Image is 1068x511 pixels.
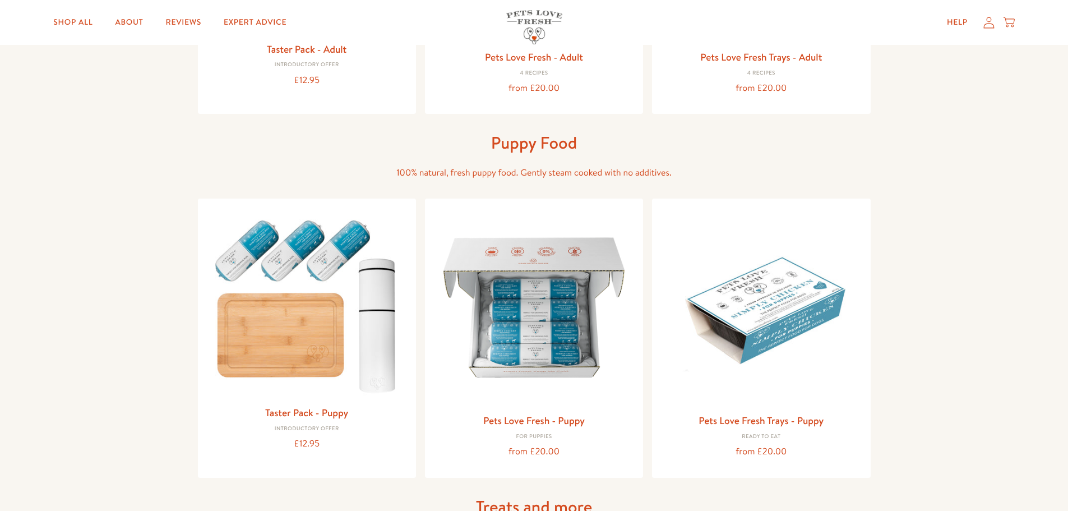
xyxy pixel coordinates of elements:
img: Pets Love Fresh - Puppy [434,208,634,408]
div: Introductory Offer [207,426,407,432]
div: For puppies [434,434,634,440]
img: Pets Love Fresh [506,10,562,44]
div: 4 Recipes [661,70,861,77]
a: Taster Pack - Puppy [265,406,348,420]
a: Expert Advice [215,11,295,34]
img: Taster Pack - Puppy [207,208,407,400]
a: Pets Love Fresh Trays - Puppy [699,413,824,427]
div: from £20.00 [434,81,634,96]
div: from £20.00 [661,444,861,459]
a: Pets Love Fresh Trays - Adult [700,50,822,64]
span: 100% natural, fresh puppy food. Gently steam cooked with no additives. [396,167,672,179]
div: from £20.00 [434,444,634,459]
a: About [106,11,152,34]
a: Reviews [157,11,210,34]
h1: Puppy Food [355,132,714,154]
div: Introductory Offer [207,62,407,68]
div: £12.95 [207,73,407,88]
a: Pets Love Fresh - Puppy [483,413,585,427]
div: from £20.00 [661,81,861,96]
img: Pets Love Fresh Trays - Puppy [661,208,861,408]
a: Shop All [44,11,101,34]
a: Taster Pack - Adult [267,42,346,56]
div: £12.95 [207,436,407,452]
div: 4 Recipes [434,70,634,77]
a: Pets Love Fresh - Adult [485,50,583,64]
div: Ready to eat [661,434,861,440]
a: Help [938,11,977,34]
